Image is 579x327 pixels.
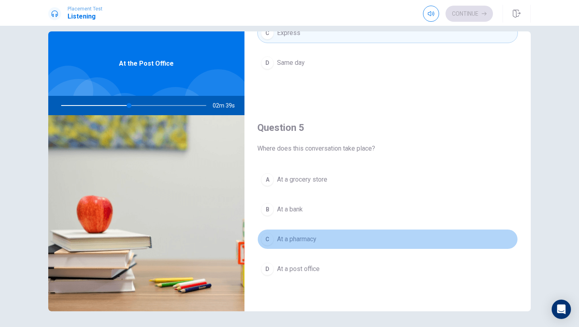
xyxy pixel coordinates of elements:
[277,234,316,244] span: At a pharmacy
[261,27,274,39] div: C
[257,170,518,190] button: AAt a grocery store
[277,264,320,274] span: At a post office
[257,229,518,249] button: CAt a pharmacy
[213,96,241,115] span: 02m 39s
[277,205,303,214] span: At a bank
[277,28,300,38] span: Express
[257,144,518,153] span: Where does this conversation take place?
[277,58,305,68] span: Same day
[261,203,274,216] div: B
[261,173,274,186] div: A
[277,175,327,184] span: At a grocery store
[257,259,518,279] button: DAt a post office
[257,121,518,134] h4: Question 5
[257,53,518,73] button: DSame day
[261,56,274,69] div: D
[257,23,518,43] button: CExpress
[119,59,174,68] span: At the Post Office
[48,115,244,311] img: At the Post Office
[68,6,103,12] span: Placement Test
[552,300,571,319] div: Open Intercom Messenger
[261,263,274,275] div: D
[257,199,518,219] button: BAt a bank
[261,233,274,246] div: C
[68,12,103,21] h1: Listening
